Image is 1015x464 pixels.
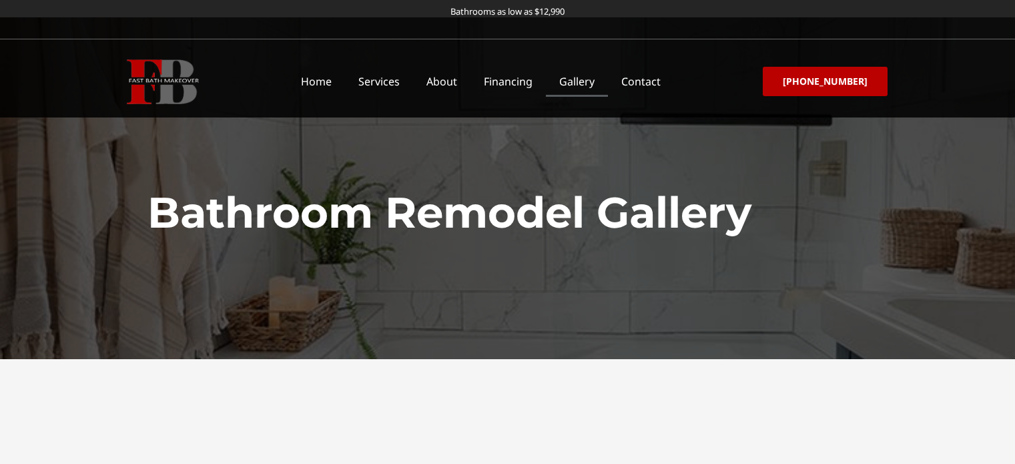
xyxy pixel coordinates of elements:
a: Home [288,66,345,97]
a: Financing [470,66,546,97]
img: Fast Bath Makeover icon [127,59,199,104]
h1: Bathroom Remodel Gallery [147,183,868,243]
a: Gallery [546,66,608,97]
a: About [413,66,470,97]
a: Contact [608,66,674,97]
a: Services [345,66,413,97]
span: [PHONE_NUMBER] [783,77,868,86]
a: [PHONE_NUMBER] [763,67,888,96]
